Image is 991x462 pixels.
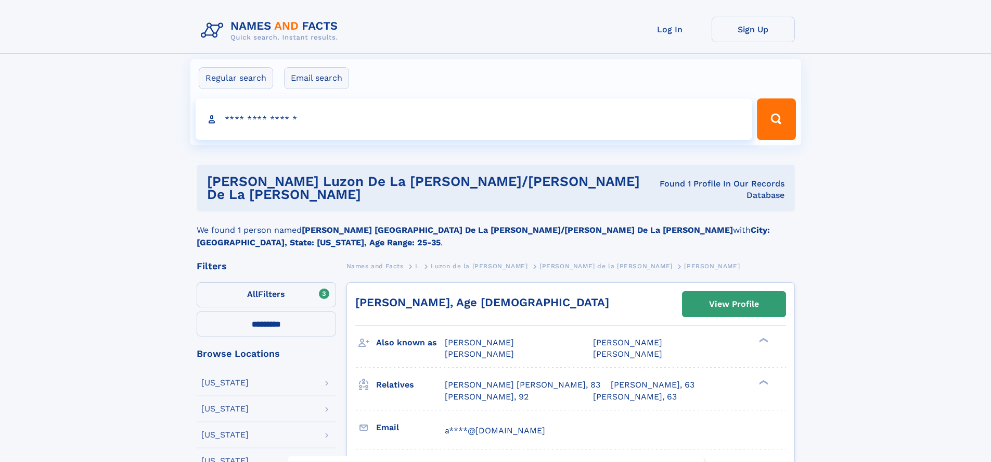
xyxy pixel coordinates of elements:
[684,263,740,270] span: [PERSON_NAME]
[201,405,249,413] div: [US_STATE]
[196,98,753,140] input: search input
[593,338,662,347] span: [PERSON_NAME]
[445,349,514,359] span: [PERSON_NAME]
[197,261,336,271] div: Filters
[712,17,795,42] a: Sign Up
[376,376,445,394] h3: Relatives
[197,17,346,45] img: Logo Names and Facts
[431,263,527,270] span: Luzon de la [PERSON_NAME]
[415,263,419,270] span: L
[539,263,673,270] span: [PERSON_NAME] de la [PERSON_NAME]
[709,292,759,316] div: View Profile
[197,349,336,358] div: Browse Locations
[431,259,527,272] a: Luzon de la [PERSON_NAME]
[756,337,769,344] div: ❯
[346,259,404,272] a: Names and Facts
[415,259,419,272] a: L
[611,379,694,391] a: [PERSON_NAME], 63
[207,175,658,201] h1: [PERSON_NAME] luzon de la [PERSON_NAME]/[PERSON_NAME] de la [PERSON_NAME]
[445,391,529,403] a: [PERSON_NAME], 92
[539,259,673,272] a: [PERSON_NAME] de la [PERSON_NAME]
[199,67,273,89] label: Regular search
[445,379,600,391] a: [PERSON_NAME] [PERSON_NAME], 83
[355,296,609,309] a: [PERSON_NAME], Age [DEMOGRAPHIC_DATA]
[593,391,677,403] a: [PERSON_NAME], 63
[197,225,770,247] b: City: [GEOGRAPHIC_DATA], State: [US_STATE], Age Range: 25-35
[445,338,514,347] span: [PERSON_NAME]
[593,349,662,359] span: [PERSON_NAME]
[201,431,249,439] div: [US_STATE]
[376,334,445,352] h3: Also known as
[197,211,795,249] div: We found 1 person named with .
[197,282,336,307] label: Filters
[756,379,769,386] div: ❯
[757,98,795,140] button: Search Button
[201,379,249,387] div: [US_STATE]
[628,17,712,42] a: Log In
[376,419,445,436] h3: Email
[284,67,349,89] label: Email search
[658,178,784,201] div: Found 1 Profile In Our Records Database
[683,292,786,317] a: View Profile
[247,289,258,299] span: All
[302,225,733,235] b: [PERSON_NAME] [GEOGRAPHIC_DATA] De La [PERSON_NAME]/[PERSON_NAME] De La [PERSON_NAME]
